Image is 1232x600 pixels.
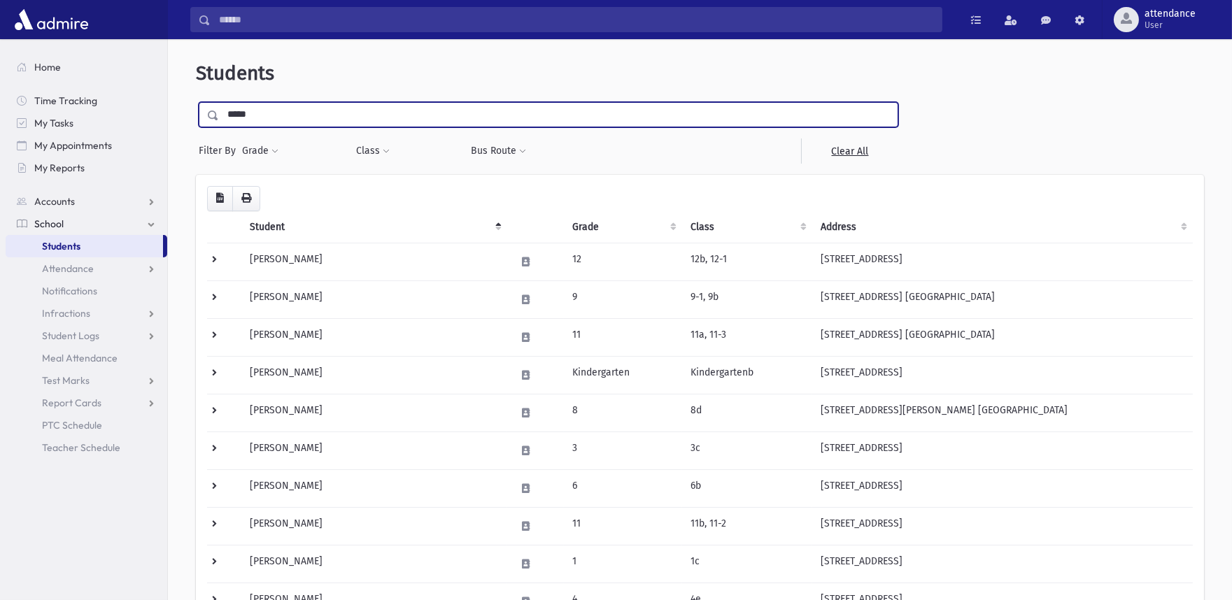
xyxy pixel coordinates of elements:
[42,262,94,275] span: Attendance
[812,243,1193,280] td: [STREET_ADDRESS]
[812,356,1193,394] td: [STREET_ADDRESS]
[682,507,812,545] td: 11b, 11-2
[564,545,682,583] td: 1
[812,507,1193,545] td: [STREET_ADDRESS]
[812,394,1193,431] td: [STREET_ADDRESS][PERSON_NAME] [GEOGRAPHIC_DATA]
[34,162,85,174] span: My Reports
[812,469,1193,507] td: [STREET_ADDRESS]
[196,62,274,85] span: Students
[6,213,167,235] a: School
[42,374,90,387] span: Test Marks
[241,507,508,545] td: [PERSON_NAME]
[241,394,508,431] td: [PERSON_NAME]
[6,392,167,414] a: Report Cards
[6,302,167,324] a: Infractions
[564,280,682,318] td: 9
[682,280,812,318] td: 9-1, 9b
[6,347,167,369] a: Meal Attendance
[241,431,508,469] td: [PERSON_NAME]
[42,329,99,342] span: Student Logs
[564,507,682,545] td: 11
[6,436,167,459] a: Teacher Schedule
[6,414,167,436] a: PTC Schedule
[241,356,508,394] td: [PERSON_NAME]
[207,186,233,211] button: CSV
[6,235,163,257] a: Students
[6,257,167,280] a: Attendance
[34,94,97,107] span: Time Tracking
[241,211,508,243] th: Student: activate to sort column descending
[6,369,167,392] a: Test Marks
[1145,8,1196,20] span: attendance
[34,117,73,129] span: My Tasks
[812,318,1193,356] td: [STREET_ADDRESS] [GEOGRAPHIC_DATA]
[6,56,167,78] a: Home
[34,61,61,73] span: Home
[34,195,75,208] span: Accounts
[470,138,527,164] button: Bus Route
[241,318,508,356] td: [PERSON_NAME]
[6,112,167,134] a: My Tasks
[6,324,167,347] a: Student Logs
[812,211,1193,243] th: Address: activate to sort column ascending
[682,318,812,356] td: 11a, 11-3
[564,356,682,394] td: Kindergarten
[801,138,898,164] a: Clear All
[42,240,80,252] span: Students
[682,211,812,243] th: Class: activate to sort column ascending
[564,211,682,243] th: Grade: activate to sort column ascending
[11,6,92,34] img: AdmirePro
[682,356,812,394] td: Kindergartenb
[564,394,682,431] td: 8
[232,186,260,211] button: Print
[564,243,682,280] td: 12
[812,280,1193,318] td: [STREET_ADDRESS] [GEOGRAPHIC_DATA]
[6,190,167,213] a: Accounts
[241,469,508,507] td: [PERSON_NAME]
[199,143,241,158] span: Filter By
[1145,20,1196,31] span: User
[42,441,120,454] span: Teacher Schedule
[682,243,812,280] td: 12b, 12-1
[564,431,682,469] td: 3
[355,138,390,164] button: Class
[34,139,112,152] span: My Appointments
[564,318,682,356] td: 11
[241,545,508,583] td: [PERSON_NAME]
[42,352,118,364] span: Meal Attendance
[42,307,90,320] span: Infractions
[6,90,167,112] a: Time Tracking
[682,394,812,431] td: 8d
[42,419,102,431] span: PTC Schedule
[682,431,812,469] td: 3c
[241,138,279,164] button: Grade
[812,545,1193,583] td: [STREET_ADDRESS]
[6,280,167,302] a: Notifications
[564,469,682,507] td: 6
[211,7,942,32] input: Search
[6,134,167,157] a: My Appointments
[6,157,167,179] a: My Reports
[42,285,97,297] span: Notifications
[34,217,64,230] span: School
[682,469,812,507] td: 6b
[241,243,508,280] td: [PERSON_NAME]
[682,545,812,583] td: 1c
[812,431,1193,469] td: [STREET_ADDRESS]
[241,280,508,318] td: [PERSON_NAME]
[42,397,101,409] span: Report Cards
